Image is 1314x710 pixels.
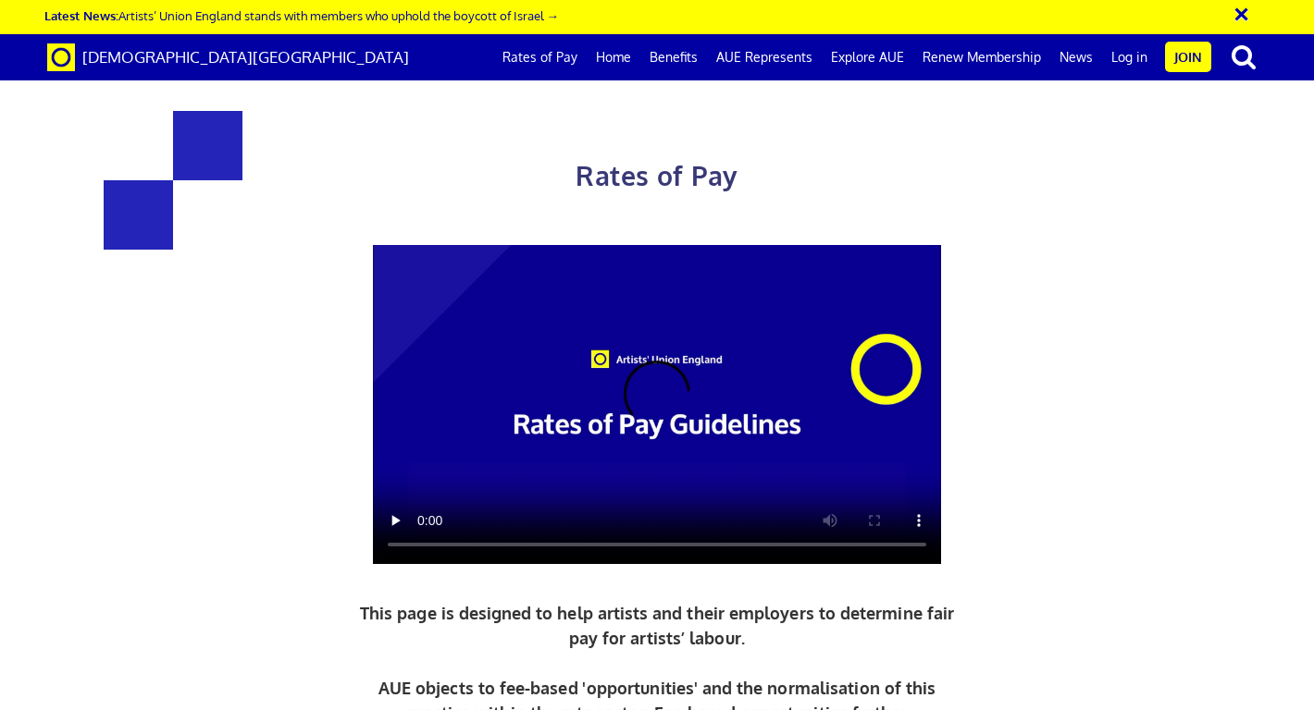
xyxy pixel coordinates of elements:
[1050,34,1102,80] a: News
[707,34,822,80] a: AUE Represents
[493,34,587,80] a: Rates of Pay
[33,34,423,80] a: Brand [DEMOGRAPHIC_DATA][GEOGRAPHIC_DATA]
[640,34,707,80] a: Benefits
[913,34,1050,80] a: Renew Membership
[1215,37,1272,76] button: search
[1165,42,1211,72] a: Join
[44,7,118,23] strong: Latest News:
[822,34,913,80] a: Explore AUE
[587,34,640,80] a: Home
[576,159,738,192] span: Rates of Pay
[44,7,559,23] a: Latest News:Artists’ Union England stands with members who uphold the boycott of Israel →
[82,47,409,67] span: [DEMOGRAPHIC_DATA][GEOGRAPHIC_DATA]
[1102,34,1157,80] a: Log in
